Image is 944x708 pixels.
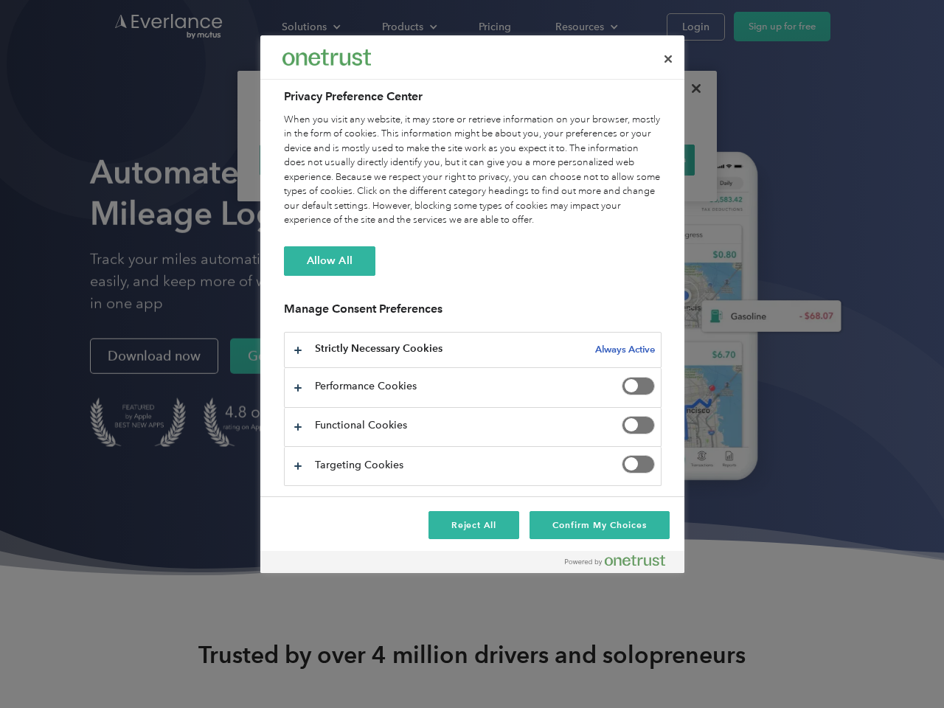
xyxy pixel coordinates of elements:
button: Allow All [284,246,375,276]
img: Powered by OneTrust Opens in a new Tab [565,555,665,566]
button: Close [652,43,684,75]
div: Preference center [260,35,684,573]
div: When you visit any website, it may store or retrieve information on your browser, mostly in the f... [284,113,662,228]
div: Everlance [282,43,371,72]
button: Confirm My Choices [530,511,669,539]
button: Reject All [428,511,520,539]
div: Privacy Preference Center [260,35,684,573]
h2: Privacy Preference Center [284,88,662,105]
h3: Manage Consent Preferences [284,302,662,324]
a: Powered by OneTrust Opens in a new Tab [565,555,677,573]
img: Everlance [282,49,371,65]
